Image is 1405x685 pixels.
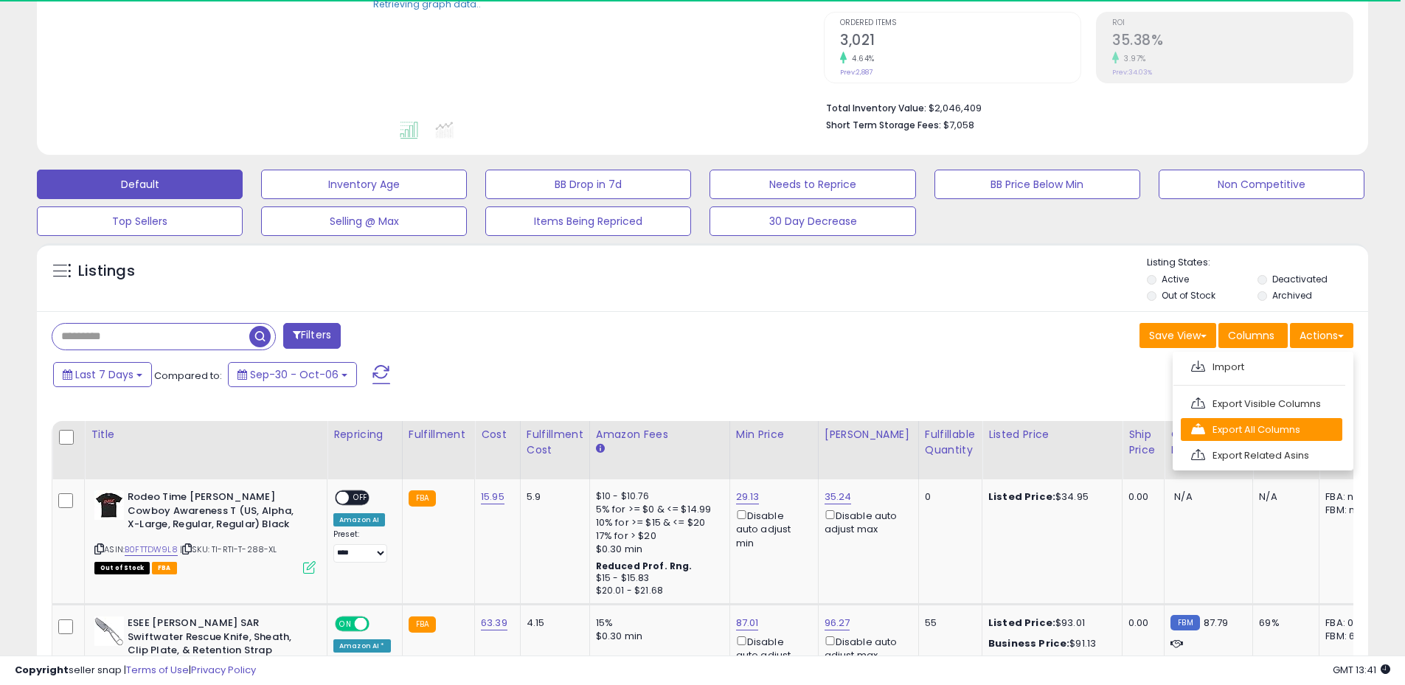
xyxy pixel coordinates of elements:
div: Repricing [333,427,396,442]
div: FBM: 6 [1325,630,1374,643]
label: Out of Stock [1162,289,1215,302]
span: $7,058 [943,118,974,132]
div: Amazon Fees [596,427,724,442]
div: 0.00 [1128,490,1153,504]
div: $93.01 [988,616,1111,630]
label: Archived [1272,289,1312,302]
span: ON [336,618,355,630]
div: Disable auto adjust max [825,507,907,536]
button: Last 7 Days [53,362,152,387]
div: $91.13 [988,637,1111,650]
span: ROI [1112,19,1353,27]
span: Compared to: [154,369,222,383]
small: FBA [409,490,436,507]
div: 5.9 [527,490,578,504]
img: 41-Ylu8KdGL._SL40_.jpg [94,616,124,646]
span: 87.79 [1204,616,1229,630]
label: Deactivated [1272,273,1328,285]
a: Export All Columns [1181,418,1342,441]
a: 63.39 [481,616,507,630]
a: 35.24 [825,490,852,504]
a: Export Visible Columns [1181,392,1342,415]
div: Cost [481,427,514,442]
li: $2,046,409 [826,98,1342,116]
div: Min Price [736,427,812,442]
div: $34.95 [988,490,1111,504]
div: Current Buybox Price [1170,427,1246,458]
small: 3.97% [1119,53,1146,64]
a: 96.27 [825,616,850,630]
div: Fulfillment [409,427,468,442]
button: Inventory Age [261,170,467,199]
small: FBA [409,616,436,633]
div: 0 [925,490,971,504]
b: Listed Price: [988,490,1055,504]
a: Terms of Use [126,663,189,677]
span: N/A [1174,490,1192,504]
a: 87.01 [736,616,759,630]
div: FBA: n/a [1325,490,1374,504]
h2: 3,021 [840,32,1080,52]
div: Amazon AI * [333,639,391,653]
div: Fulfillable Quantity [925,427,976,458]
button: BB Drop in 7d [485,170,691,199]
div: Fulfillment Cost [527,427,583,458]
div: Disable auto adjust min [736,507,807,550]
div: Disable auto adjust min [736,633,807,676]
span: FBA [152,562,177,574]
b: Reduced Prof. Rng. [596,560,693,572]
div: 10% for >= $15 & <= $20 [596,516,718,529]
div: $15 - $15.83 [596,572,718,585]
button: BB Price Below Min [934,170,1140,199]
div: 0.00 [1128,616,1153,630]
img: 31eQP5R7ieL._SL40_.jpg [94,490,124,520]
a: 29.13 [736,490,760,504]
div: $0.30 min [596,543,718,556]
span: Columns [1228,328,1274,343]
b: Business Price: [988,636,1069,650]
div: 69% [1259,616,1308,630]
div: FBM: n/a [1325,504,1374,517]
div: ASIN: [94,490,316,572]
b: Total Inventory Value: [826,102,926,114]
span: | SKU: TI-RTI-T-288-XL [180,543,277,555]
small: Prev: 34.03% [1112,68,1152,77]
small: Amazon Fees. [596,442,605,456]
button: Columns [1218,323,1288,348]
span: Ordered Items [840,19,1080,27]
b: Short Term Storage Fees: [826,119,941,131]
div: $0.30 min [596,630,718,643]
a: Privacy Policy [191,663,256,677]
button: Sep-30 - Oct-06 [228,362,357,387]
div: FBA: 0 [1325,616,1374,630]
div: Preset: [333,529,391,563]
b: Listed Price: [988,616,1055,630]
p: Listing States: [1147,256,1368,270]
span: All listings that are currently out of stock and unavailable for purchase on Amazon [94,562,150,574]
button: Save View [1139,323,1216,348]
div: N/A [1259,490,1308,504]
b: Rodeo Time [PERSON_NAME] Cowboy Awareness T (US, Alpha, X-Large, Regular, Regular) Black [128,490,307,535]
a: 15.95 [481,490,504,504]
span: Sep-30 - Oct-06 [250,367,339,382]
h2: 35.38% [1112,32,1353,52]
div: 55 [925,616,971,630]
button: Items Being Repriced [485,206,691,236]
a: B0FTTDW9L8 [125,543,178,556]
label: Active [1162,273,1189,285]
a: Export Related Asins [1181,444,1342,467]
div: $10 - $10.76 [596,490,718,503]
small: 4.64% [847,53,875,64]
div: seller snap | | [15,664,256,678]
button: Selling @ Max [261,206,467,236]
strong: Copyright [15,663,69,677]
span: OFF [367,618,391,630]
div: Listed Price [988,427,1116,442]
span: OFF [349,492,372,504]
button: Actions [1290,323,1353,348]
div: 5% for >= $0 & <= $14.99 [596,503,718,516]
span: 2025-10-14 13:41 GMT [1333,663,1390,677]
button: Non Competitive [1159,170,1364,199]
div: Ship Price [1128,427,1158,458]
div: 4.15 [527,616,578,630]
